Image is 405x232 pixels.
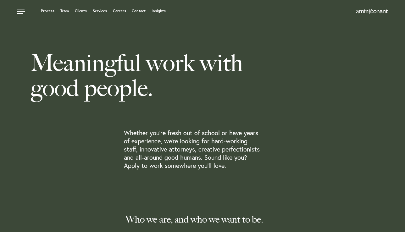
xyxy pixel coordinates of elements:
a: Clients [75,9,87,13]
a: Process [41,9,54,13]
a: Insights [152,9,166,13]
img: Amini & Conant [356,9,388,14]
p: Who we are, and who we want to be. [125,214,367,225]
a: Careers [113,9,126,13]
a: Contact [132,9,146,13]
a: Services [93,9,107,13]
a: Home [356,9,388,14]
a: Team [60,9,69,13]
p: Whether you’re fresh out of school or have years of experience, we’re looking for hard-working st... [124,129,260,170]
